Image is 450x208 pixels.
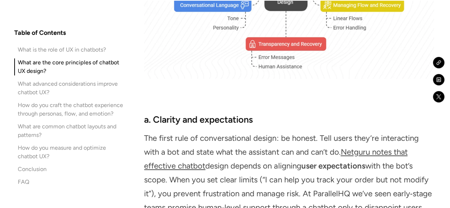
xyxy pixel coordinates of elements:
div: What advanced considerations improve chatbot UX? [18,80,127,97]
a: FAQ [14,178,127,186]
a: What are the core principles of chatbot UX design? [14,58,127,75]
a: Netguru notes that effective chatbot [144,147,407,171]
div: FAQ [18,178,29,186]
div: What are common chatbot layouts and patterns? [18,122,127,139]
a: Conclusion [14,165,127,174]
h4: Table of Contents [14,28,66,37]
strong: a. Clarity and expectations [144,114,253,125]
a: What is the role of UX in chatbots? [14,46,127,54]
a: How do you measure and optimize chatbot UX? [14,144,127,161]
a: How do you craft the chatbot experience through personas, flow, and emotion? [14,101,127,118]
div: How do you craft the chatbot experience through personas, flow, and emotion? [18,101,127,118]
div: What are the core principles of chatbot UX design? [18,58,127,75]
strong: user expectations [301,161,365,171]
a: What are common chatbot layouts and patterns? [14,122,127,139]
div: Conclusion [18,165,47,174]
div: What is the role of UX in chatbots? [18,46,106,54]
a: What advanced considerations improve chatbot UX? [14,80,127,97]
div: How do you measure and optimize chatbot UX? [18,144,127,161]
